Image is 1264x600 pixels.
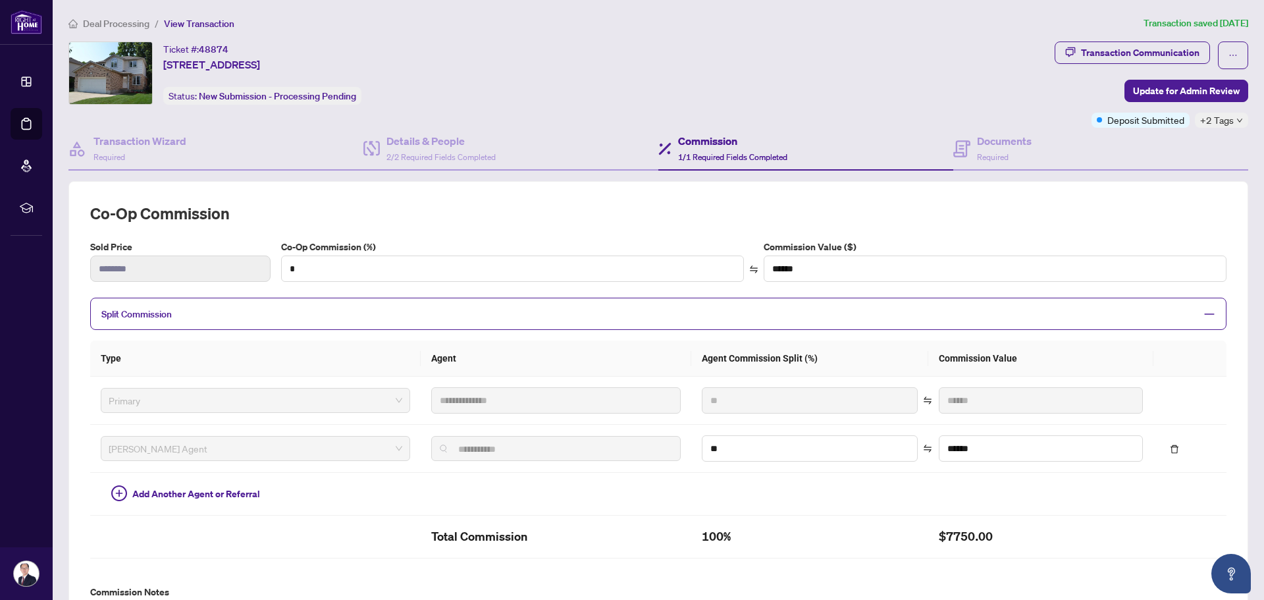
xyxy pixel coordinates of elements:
div: Ticket #: [163,41,228,57]
span: +2 Tags [1200,113,1234,128]
span: plus-circle [111,485,127,501]
img: Profile Icon [14,561,39,586]
h4: Details & People [386,133,496,149]
label: Sold Price [90,240,271,254]
span: New Submission - Processing Pending [199,90,356,102]
li: / [155,16,159,31]
div: Status: [163,87,361,105]
span: minus [1203,308,1215,320]
span: swap [923,396,932,405]
span: home [68,19,78,28]
button: Update for Admin Review [1124,80,1248,102]
th: Agent [421,341,692,377]
h2: 100% [702,526,918,547]
h4: Transaction Wizard [93,133,186,149]
label: Commission Notes [90,585,1226,599]
h2: Co-op Commission [90,203,1226,224]
span: 2/2 Required Fields Completed [386,152,496,162]
span: 1/1 Required Fields Completed [678,152,787,162]
th: Agent Commission Split (%) [691,341,928,377]
span: Required [93,152,125,162]
img: logo [11,10,42,34]
span: Deposit Submitted [1107,113,1184,127]
span: View Transaction [164,18,234,30]
article: Transaction saved [DATE] [1144,16,1248,31]
label: Commission Value ($) [764,240,1226,254]
span: swap [923,444,932,453]
span: Deal Processing [83,18,149,30]
label: Co-Op Commission (%) [281,240,744,254]
h2: $7750.00 [939,526,1143,547]
span: Required [977,152,1009,162]
span: 48874 [199,43,228,55]
span: Split Commission [101,308,172,320]
button: Open asap [1211,554,1251,593]
span: Update for Admin Review [1133,80,1240,101]
span: [STREET_ADDRESS] [163,57,260,72]
h4: Documents [977,133,1032,149]
h4: Commission [678,133,787,149]
div: Transaction Communication [1081,42,1199,63]
span: delete [1170,445,1179,454]
th: Commission Value [928,341,1153,377]
img: IMG-40751033_1.jpg [69,42,152,104]
button: Add Another Agent or Referral [101,483,271,505]
span: RAHR Agent [109,439,402,458]
th: Type [90,341,421,377]
span: swap [749,265,758,274]
div: Split Commission [90,298,1226,330]
span: Primary [109,391,402,410]
img: search_icon [440,445,448,452]
h2: Total Commission [431,526,681,547]
button: Transaction Communication [1055,41,1210,64]
span: down [1236,117,1243,124]
span: ellipsis [1228,51,1238,60]
span: Add Another Agent or Referral [132,487,260,501]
